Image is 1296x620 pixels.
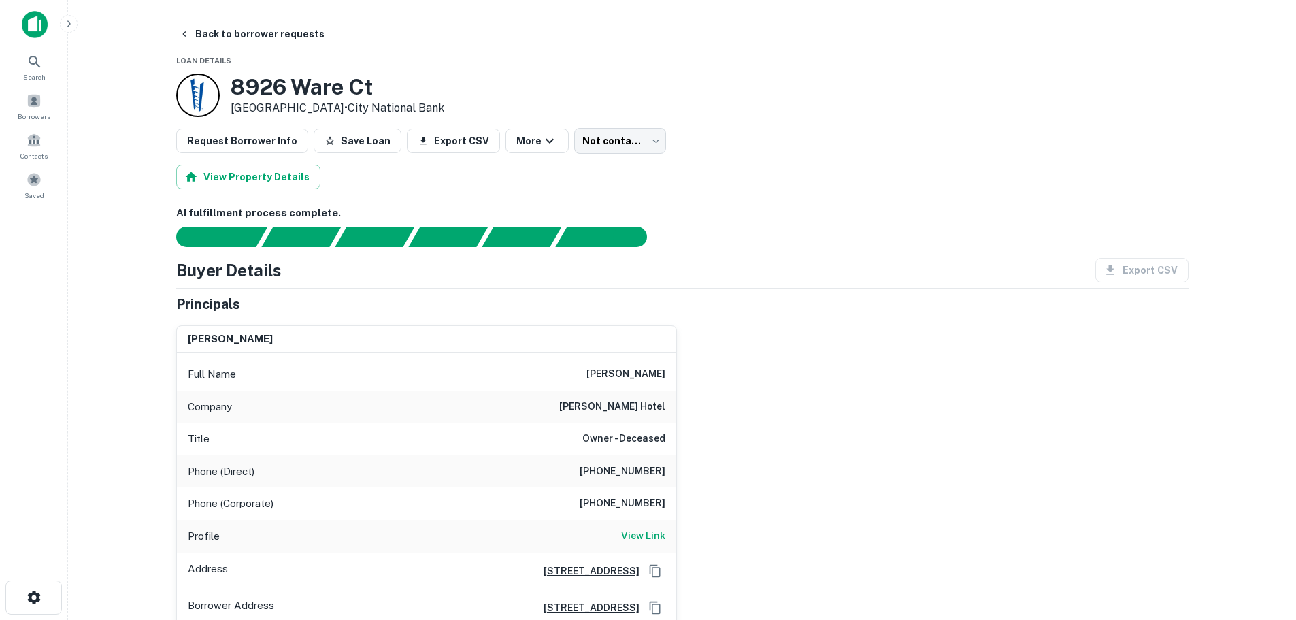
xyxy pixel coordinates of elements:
[4,167,64,203] a: Saved
[4,127,64,164] a: Contacts
[645,561,665,581] button: Copy Address
[261,227,341,247] div: Your request is received and processing...
[645,598,665,618] button: Copy Address
[188,366,236,382] p: Full Name
[4,88,64,125] a: Borrowers
[176,258,282,282] h4: Buyer Details
[160,227,262,247] div: Sending borrower request to AI...
[482,227,561,247] div: Principals found, still searching for contact information. This may take time...
[621,528,665,544] a: View Link
[533,564,639,578] a: [STREET_ADDRESS]
[24,190,44,201] span: Saved
[176,129,308,153] button: Request Borrower Info
[556,227,663,247] div: AI fulfillment process complete.
[188,331,273,347] h6: [PERSON_NAME]
[621,528,665,543] h6: View Link
[176,294,240,314] h5: Principals
[533,600,639,615] a: [STREET_ADDRESS]
[4,48,64,85] a: Search
[348,101,444,114] a: City National Bank
[173,22,330,46] button: Back to borrower requests
[580,495,665,512] h6: [PHONE_NUMBER]
[407,129,500,153] button: Export CSV
[188,399,232,415] p: Company
[22,11,48,38] img: capitalize-icon.png
[314,129,401,153] button: Save Loan
[188,561,228,581] p: Address
[559,399,665,415] h6: [PERSON_NAME] hotel
[188,598,274,618] p: Borrower Address
[176,165,320,189] button: View Property Details
[574,128,666,154] div: Not contacted
[1228,511,1296,576] iframe: Chat Widget
[505,129,569,153] button: More
[582,431,665,447] h6: Owner - Deceased
[176,206,1189,221] h6: AI fulfillment process complete.
[20,150,48,161] span: Contacts
[188,528,220,544] p: Profile
[176,56,231,65] span: Loan Details
[188,463,254,480] p: Phone (Direct)
[18,111,50,122] span: Borrowers
[586,366,665,382] h6: [PERSON_NAME]
[408,227,488,247] div: Principals found, AI now looking for contact information...
[231,100,444,116] p: [GEOGRAPHIC_DATA] •
[231,74,444,100] h3: 8926 Ware Ct
[188,495,273,512] p: Phone (Corporate)
[580,463,665,480] h6: [PHONE_NUMBER]
[335,227,414,247] div: Documents found, AI parsing details...
[23,71,46,82] span: Search
[188,431,210,447] p: Title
